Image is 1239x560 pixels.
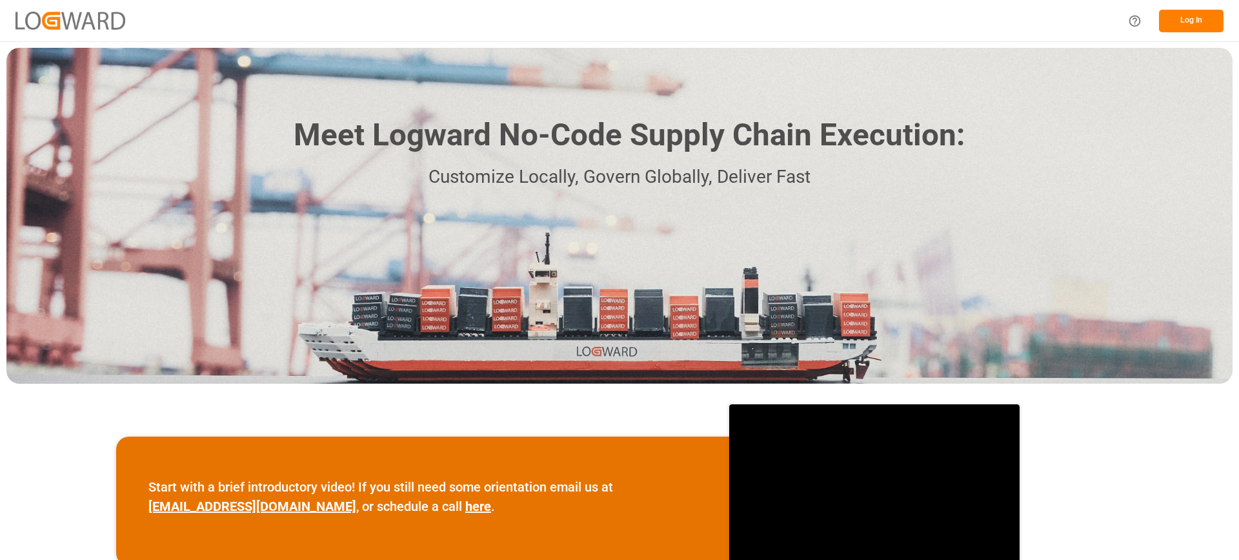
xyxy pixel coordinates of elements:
img: Logward_new_orange.png [15,12,125,29]
p: Customize Locally, Govern Globally, Deliver Fast [274,163,965,192]
button: Log In [1159,10,1224,32]
h1: Meet Logward No-Code Supply Chain Execution: [294,112,965,158]
button: Help Center [1120,6,1149,36]
a: here [465,499,491,514]
a: [EMAIL_ADDRESS][DOMAIN_NAME] [148,499,356,514]
p: Start with a brief introductory video! If you still need some orientation email us at , or schedu... [148,477,697,516]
